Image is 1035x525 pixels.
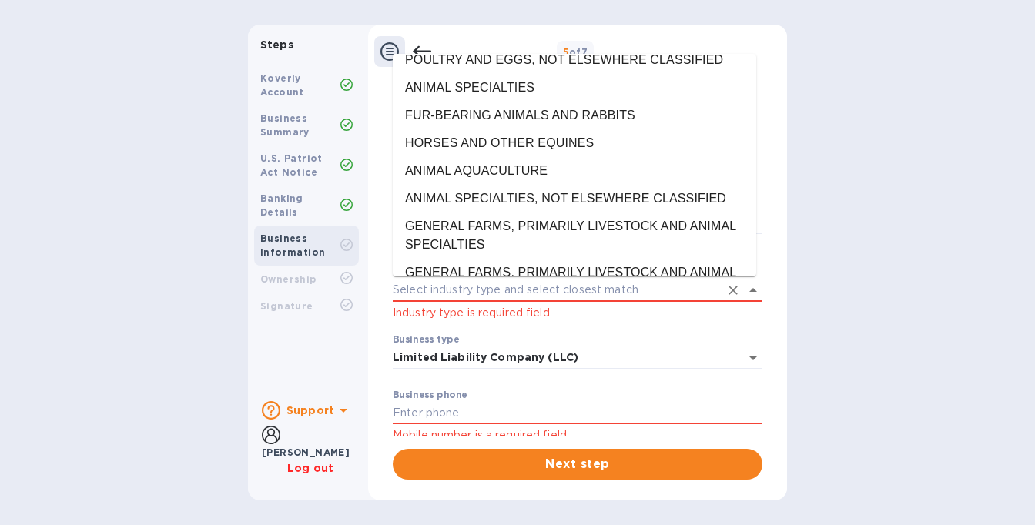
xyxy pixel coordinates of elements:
[405,455,750,473] span: Next step
[260,232,325,258] b: Business Information
[393,185,756,212] li: ANIMAL SPECIALTIES, NOT ELSEWHERE CLASSIFIED
[393,449,762,480] button: Next step
[260,38,293,51] b: Steps
[393,335,459,344] label: Business type
[262,446,350,458] b: [PERSON_NAME]
[260,192,303,218] b: Banking Details
[393,212,756,259] li: GENERAL FARMS, PRIMARILY LIVESTOCK AND ANIMAL SPECIALTIES
[393,426,762,444] p: Mobile number is a required field
[742,279,764,301] button: Close
[393,279,719,301] input: Select industry type and select closest match
[260,300,313,312] b: Signature
[260,273,317,285] b: Ownership
[287,462,333,474] u: Log out
[393,129,756,157] li: HORSES AND OTHER EQUINES
[260,112,310,138] b: Business Summary
[393,304,762,322] p: Industry type is required field
[260,72,304,98] b: Koverly Account
[393,74,756,102] li: ANIMAL SPECIALTIES
[393,259,756,305] li: GENERAL FARMS, PRIMARILY LIVESTOCK AND ANIMAL SPECIALTIES
[393,390,467,400] label: Business phone
[393,46,756,74] li: POULTRY AND EGGS, NOT ELSEWHERE CLASSIFIED
[563,46,569,58] span: 5
[286,404,334,416] b: Support
[722,279,744,301] button: Clear
[393,402,762,425] input: Enter phone
[563,46,588,58] b: of 7
[393,157,756,185] li: ANIMAL AQUACULTURE
[393,102,756,129] li: FUR-BEARING ANIMALS AND RABBITS
[393,351,578,364] div: Limited Liability Company (LLC)
[260,152,323,178] b: U.S. Patriot Act Notice
[393,346,762,370] div: Limited Liability Company (LLC)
